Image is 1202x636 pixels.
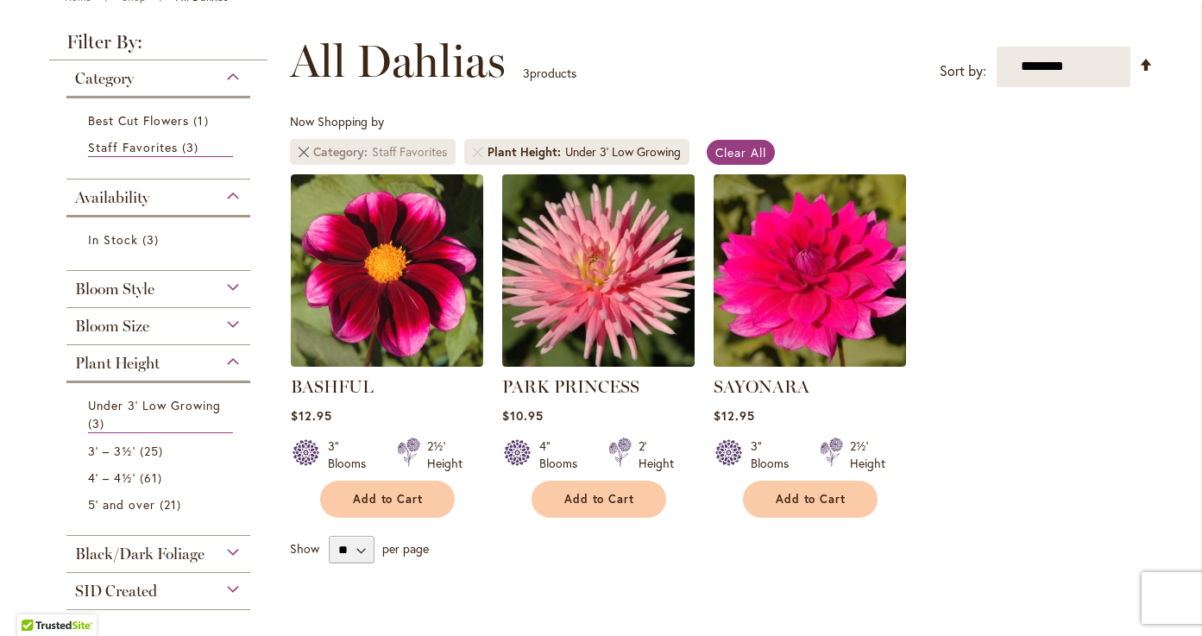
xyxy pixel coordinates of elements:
[776,492,846,507] span: Add to Cart
[850,438,885,472] div: 2½' Height
[49,33,268,60] strong: Filter By:
[565,143,681,161] div: Under 3' Low Growing
[328,438,376,472] div: 3" Blooms
[291,407,332,424] span: $12.95
[743,481,878,518] button: Add to Cart
[88,112,190,129] span: Best Cut Flowers
[75,69,134,88] span: Category
[88,138,234,157] a: Staff Favorites
[88,442,234,460] a: 3' – 3½' 25
[88,469,234,487] a: 4' – 4½' 61
[291,174,483,367] img: BASHFUL
[75,188,149,207] span: Availability
[88,495,234,513] a: 5' and over 21
[353,492,424,507] span: Add to Cart
[714,354,906,370] a: SAYONARA
[75,317,149,336] span: Bloom Size
[502,376,639,397] a: PARK PRINCESS
[88,397,222,413] span: Under 3' Low Growing
[291,376,374,397] a: BASHFUL
[13,575,61,623] iframe: Launch Accessibility Center
[88,139,179,155] span: Staff Favorites
[290,540,319,557] span: Show
[75,545,205,564] span: Black/Dark Foliage
[88,443,135,459] span: 3' – 3½'
[290,113,384,129] span: Now Shopping by
[488,143,565,161] span: Plant Height
[193,111,212,129] span: 1
[88,231,138,248] span: In Stock
[532,481,666,518] button: Add to Cart
[502,407,544,424] span: $10.95
[75,280,154,299] span: Bloom Style
[427,438,463,472] div: 2½' Height
[160,495,186,513] span: 21
[88,396,234,433] a: Under 3' Low Growing 3
[140,469,167,487] span: 61
[299,147,309,157] a: Remove Category Staff Favorites
[539,438,588,472] div: 4" Blooms
[523,65,530,81] span: 3
[639,438,674,472] div: 2' Height
[382,540,429,557] span: per page
[372,143,447,161] div: Staff Favorites
[88,469,135,486] span: 4' – 4½'
[182,138,203,156] span: 3
[502,174,695,367] img: PARK PRINCESS
[940,55,986,87] label: Sort by:
[523,60,576,87] p: products
[88,414,109,432] span: 3
[714,376,809,397] a: SAYONARA
[473,147,483,157] a: Remove Plant Height Under 3' Low Growing
[75,354,160,373] span: Plant Height
[142,230,163,249] span: 3
[502,354,695,370] a: PARK PRINCESS
[320,481,455,518] button: Add to Cart
[714,407,755,424] span: $12.95
[564,492,635,507] span: Add to Cart
[290,35,506,87] span: All Dahlias
[714,174,906,367] img: SAYONARA
[88,230,234,249] a: In Stock 3
[140,442,167,460] span: 25
[291,354,483,370] a: BASHFUL
[75,582,157,601] span: SID Created
[707,140,775,165] a: Clear All
[715,144,766,161] span: Clear All
[88,111,234,129] a: Best Cut Flowers
[88,496,156,513] span: 5' and over
[313,143,372,161] span: Category
[751,438,799,472] div: 3" Blooms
